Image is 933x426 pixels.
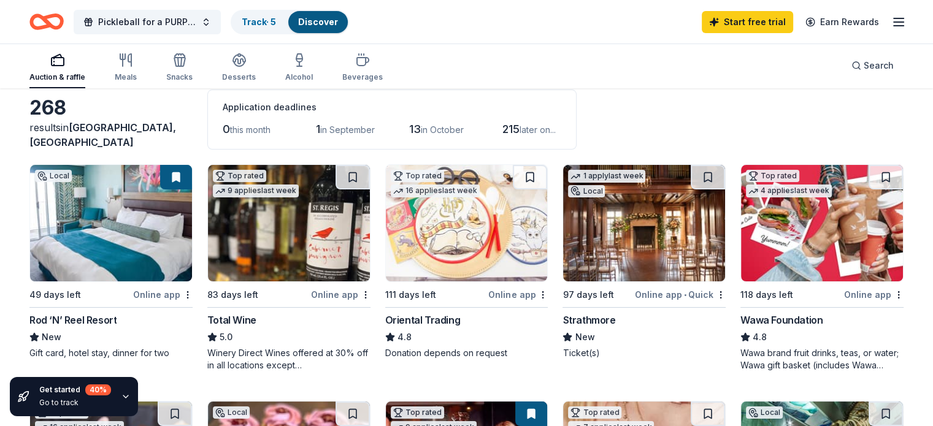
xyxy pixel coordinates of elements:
[230,124,271,135] span: this month
[115,72,137,82] div: Meals
[29,7,64,36] a: Home
[740,347,904,371] div: Wawa brand fruit drinks, teas, or water; Wawa gift basket (includes Wawa products and coupons)
[740,164,904,371] a: Image for Wawa FoundationTop rated4 applieslast week118 days leftOnline appWawa Foundation4.8Wawa...
[298,17,338,27] a: Discover
[385,313,461,327] div: Oriental Trading
[753,330,767,344] span: 4.8
[207,313,256,327] div: Total Wine
[386,165,548,281] img: Image for Oriental Trading
[220,330,232,344] span: 5.0
[520,124,556,135] span: later on...
[242,17,276,27] a: Track· 5
[746,170,799,182] div: Top rated
[85,384,111,395] div: 40 %
[285,72,313,82] div: Alcohol
[842,53,904,78] button: Search
[391,170,444,182] div: Top rated
[29,48,85,88] button: Auction & raffle
[563,165,725,281] img: Image for Strathmore
[39,384,111,395] div: Get started
[562,347,726,359] div: Ticket(s)
[746,184,832,197] div: 4 applies last week
[207,287,258,302] div: 83 days left
[208,165,370,281] img: Image for Total Wine
[391,184,480,197] div: 16 applies last week
[562,313,615,327] div: Strathmore
[74,10,221,34] button: Pickleball for a PURPOSE
[222,72,256,82] div: Desserts
[385,347,548,359] div: Donation depends on request
[746,406,783,419] div: Local
[562,164,726,359] a: Image for Strathmore1 applylast weekLocal97 days leftOnline app•QuickStrathmoreNewTicket(s)
[391,406,444,419] div: Top rated
[285,48,313,88] button: Alcohol
[213,406,250,419] div: Local
[740,313,823,327] div: Wawa Foundation
[575,330,594,344] span: New
[29,121,176,148] span: in
[231,10,349,34] button: Track· 5Discover
[502,123,520,135] span: 215
[635,287,726,302] div: Online app Quick
[207,164,371,371] a: Image for Total WineTop rated9 applieslast week83 days leftOnline appTotal Wine5.0Winery Direct W...
[35,170,72,182] div: Local
[385,287,436,302] div: 111 days left
[29,121,176,148] span: [GEOGRAPHIC_DATA], [GEOGRAPHIC_DATA]
[223,123,230,135] span: 0
[30,165,192,281] img: Image for Rod ‘N’ Reel Resort
[342,72,383,82] div: Beverages
[29,287,81,302] div: 49 days left
[342,48,383,88] button: Beverages
[133,287,193,302] div: Online app
[844,287,904,302] div: Online app
[385,164,548,359] a: Image for Oriental TradingTop rated16 applieslast week111 days leftOnline appOriental Trading4.8D...
[98,15,196,29] span: Pickleball for a PURPOSE
[741,165,903,281] img: Image for Wawa Foundation
[213,170,266,182] div: Top rated
[29,96,193,120] div: 268
[798,11,886,33] a: Earn Rewards
[320,124,375,135] span: in September
[29,164,193,359] a: Image for Rod ‘N’ Reel ResortLocal49 days leftOnline appRod ‘N’ Reel ResortNewGift card, hotel st...
[864,58,894,73] span: Search
[568,185,605,197] div: Local
[39,398,111,408] div: Go to track
[213,184,299,197] div: 9 applies last week
[42,330,61,344] span: New
[409,123,421,135] span: 13
[562,287,613,302] div: 97 days left
[568,406,621,419] div: Top rated
[115,48,137,88] button: Meals
[311,287,371,302] div: Online app
[740,287,793,302] div: 118 days left
[488,287,548,302] div: Online app
[166,48,193,88] button: Snacks
[684,290,686,300] span: •
[29,120,193,150] div: results
[29,313,117,327] div: Rod ‘N’ Reel Resort
[29,347,193,359] div: Gift card, hotel stay, dinner for two
[316,123,320,135] span: 1
[421,124,464,135] span: in October
[223,100,561,115] div: Application deadlines
[207,347,371,371] div: Winery Direct Wines offered at 30% off in all locations except [GEOGRAPHIC_DATA], [GEOGRAPHIC_DAT...
[702,11,793,33] a: Start free trial
[568,170,645,183] div: 1 apply last week
[166,72,193,82] div: Snacks
[222,48,256,88] button: Desserts
[397,330,412,344] span: 4.8
[29,72,85,82] div: Auction & raffle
